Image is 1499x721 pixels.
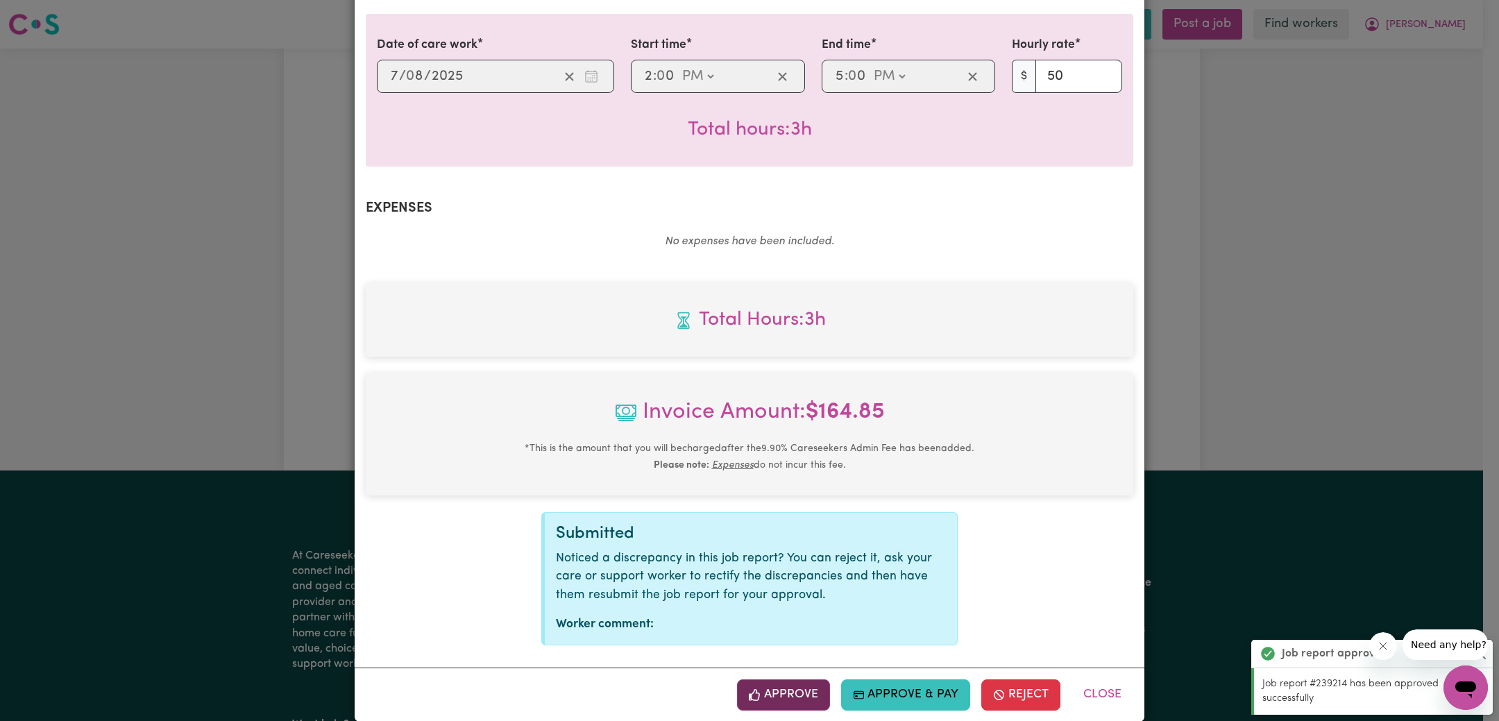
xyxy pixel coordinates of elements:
strong: Worker comment: [556,618,654,630]
span: / [399,69,406,84]
span: $ [1012,60,1036,93]
span: 0 [406,69,414,83]
label: Date of care work [377,36,477,54]
button: Close [1072,679,1133,710]
b: Please note: [654,460,709,470]
button: Reject [981,679,1060,710]
em: No expenses have been included. [665,236,834,247]
input: ---- [431,66,464,87]
input: -- [657,66,675,87]
input: -- [835,66,845,87]
span: : [653,69,657,84]
b: $ 164.85 [806,401,885,423]
span: / [424,69,431,84]
button: Approve [737,679,830,710]
span: Submitted [556,525,634,542]
strong: Job report approved [1282,645,1388,662]
span: 0 [657,69,665,83]
input: -- [407,66,424,87]
p: Noticed a discrepancy in this job report? You can reject it, ask your care or support worker to r... [556,550,946,604]
input: -- [644,66,653,87]
label: End time [822,36,871,54]
span: : [845,69,848,84]
h2: Expenses [366,200,1133,217]
span: 0 [848,69,856,83]
span: Invoice Amount: [377,396,1122,440]
iframe: Message from company [1403,629,1488,660]
button: Enter the date of care work [580,66,602,87]
span: Total hours worked: 3 hours [688,120,812,139]
span: Total hours worked: 3 hours [377,305,1122,334]
small: This is the amount that you will be charged after the 9.90 % Careseekers Admin Fee has been added... [525,443,974,470]
input: -- [849,66,867,87]
button: Approve & Pay [841,679,971,710]
p: Job report #239214 has been approved successfully [1262,677,1484,706]
label: Hourly rate [1012,36,1075,54]
label: Start time [631,36,686,54]
input: -- [390,66,399,87]
button: Clear date [559,66,580,87]
iframe: Button to launch messaging window [1443,665,1488,710]
iframe: Close message [1369,632,1397,660]
u: Expenses [712,460,754,470]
